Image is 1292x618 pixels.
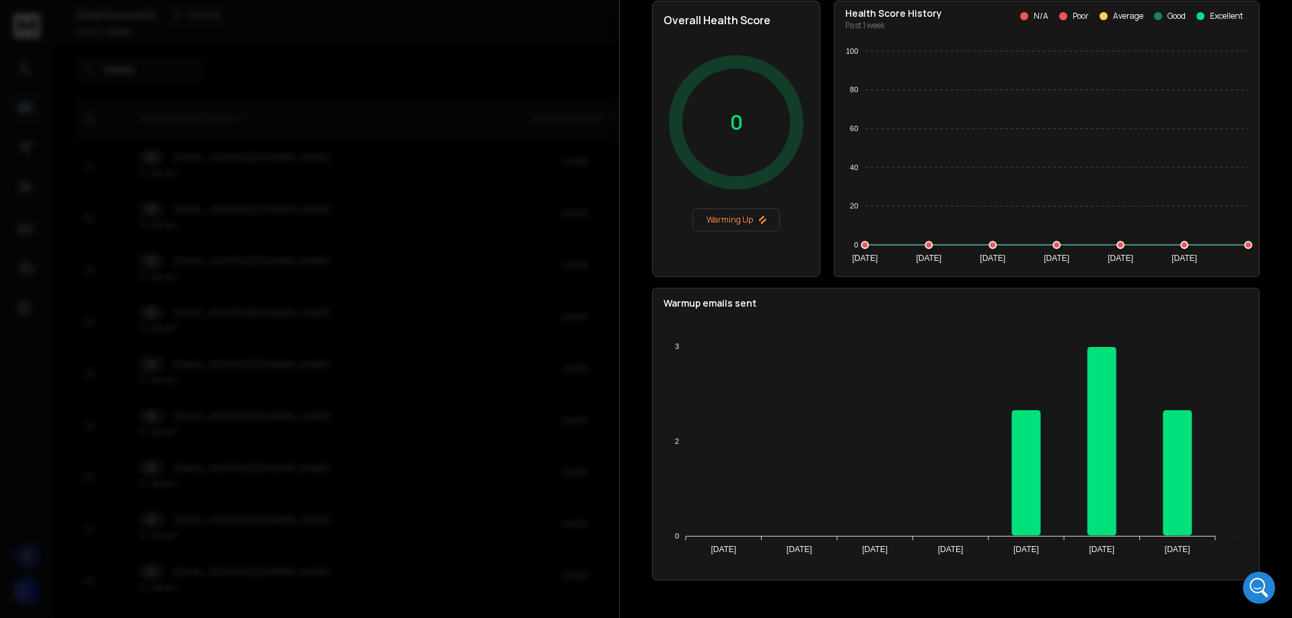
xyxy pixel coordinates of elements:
p: N/A [1034,11,1048,22]
p: Under 15 minutes [114,17,192,30]
tspan: [DATE] [1172,254,1197,263]
button: Send a message… [231,435,252,457]
textarea: Message… [11,412,258,435]
div: You’ll get replies here and in your email: ✉️ [22,139,210,191]
p: 0 [730,110,743,134]
p: Poor [1073,11,1089,22]
button: Gif picker [64,440,75,451]
tspan: 20 [850,202,858,210]
img: Profile image for Lakshita [38,7,60,29]
button: Upload attachment [21,440,32,451]
div: Why does it log me out everytime. I want to stay logged in [48,77,258,120]
button: Home [211,5,236,31]
div: Box says… [11,130,258,262]
tspan: [DATE] [1089,545,1114,554]
b: [EMAIL_ADDRESS][DOMAIN_NAME] [22,165,129,190]
button: Start recording [85,440,96,451]
img: Profile image for Rohan [83,387,94,398]
tspan: [DATE] [787,545,812,554]
h1: [URL] [103,7,133,17]
div: Close [236,5,260,30]
tspan: [DATE] [1044,254,1069,263]
p: Excellent [1210,11,1243,22]
div: Why does it log me out everytime. I want to stay logged in [59,85,248,112]
tspan: 0 [854,241,858,249]
p: Average [1113,11,1143,22]
div: Lookamedia says… [11,77,258,130]
tspan: [DATE] [980,254,1005,263]
img: Profile image for Raj [75,387,86,398]
tspan: 2 [675,437,679,445]
tspan: 80 [850,85,858,93]
tspan: 100 [846,47,858,55]
tspan: [DATE] [711,545,736,554]
div: Our usual reply time 🕒 [22,198,210,225]
tspan: [DATE] [852,254,877,263]
div: Box • AI Agent • 21m ago [22,235,125,243]
tspan: [DATE] [1165,545,1190,554]
p: Good [1168,11,1186,22]
img: Profile image for Raj [57,7,79,29]
tspan: 3 [675,342,679,350]
img: Profile image for Rohan [76,7,98,29]
tspan: [DATE] [1013,545,1039,554]
img: Profile image for Lakshita [67,387,78,398]
tspan: [DATE] [916,254,941,263]
tspan: [DATE] [938,545,964,554]
b: under 15 minutes [33,212,127,223]
tspan: [DATE] [862,545,888,554]
p: Warmup emails sent [663,297,1248,310]
h2: Overall Health Score [663,12,809,28]
tspan: 40 [850,163,858,171]
tspan: 60 [850,124,858,132]
tspan: [DATE] [1108,254,1133,263]
button: Emoji picker [42,440,53,451]
button: go back [9,5,34,31]
p: Health Score History [845,7,942,20]
p: Past 1 week [845,20,942,31]
iframe: Intercom live chat [1243,572,1275,604]
div: You’ll get replies here and in your email:✉️[EMAIL_ADDRESS][DOMAIN_NAME]Our usual reply time🕒unde... [11,130,221,233]
tspan: 0 [675,532,679,540]
p: Warming Up [698,215,774,225]
div: Waiting for a teammate [13,387,256,398]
